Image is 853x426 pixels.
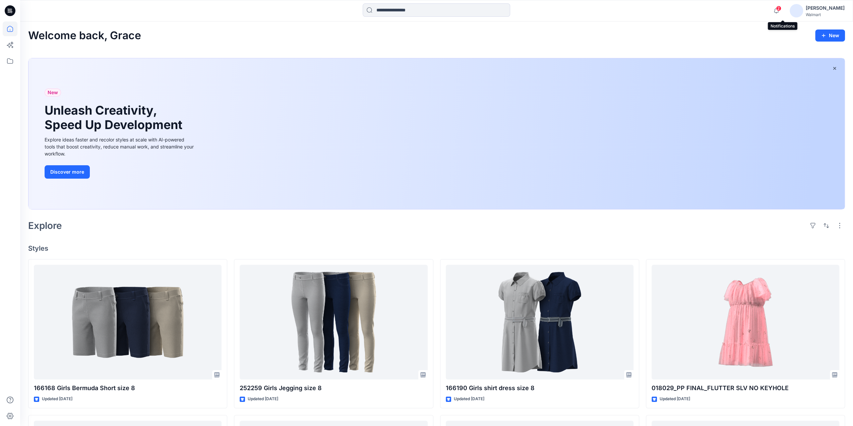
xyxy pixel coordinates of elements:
a: 252259 Girls Jegging size 8 [240,265,427,380]
p: 166190 Girls shirt dress size 8 [446,383,633,393]
h2: Explore [28,220,62,231]
h4: Styles [28,244,845,252]
span: 2 [776,6,781,11]
a: Discover more [45,165,195,179]
p: 018029_PP FINAL_FLUTTER SLV NO KEYHOLE [652,383,839,393]
button: New [815,29,845,42]
div: Walmart [806,12,845,17]
p: 252259 Girls Jegging size 8 [240,383,427,393]
h1: Unleash Creativity, Speed Up Development [45,103,185,132]
p: 166168 Girls Bermuda Short size 8 [34,383,222,393]
p: Updated [DATE] [248,395,278,403]
p: Updated [DATE] [454,395,484,403]
div: Explore ideas faster and recolor styles at scale with AI-powered tools that boost creativity, red... [45,136,195,157]
p: Updated [DATE] [42,395,72,403]
div: [PERSON_NAME] [806,4,845,12]
span: New [48,88,58,97]
button: Discover more [45,165,90,179]
img: avatar [790,4,803,17]
a: 166168 Girls Bermuda Short size 8 [34,265,222,380]
h2: Welcome back, Grace [28,29,141,42]
a: 018029_PP FINAL_FLUTTER SLV NO KEYHOLE [652,265,839,380]
p: Updated [DATE] [660,395,690,403]
a: 166190 Girls shirt dress size 8 [446,265,633,380]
